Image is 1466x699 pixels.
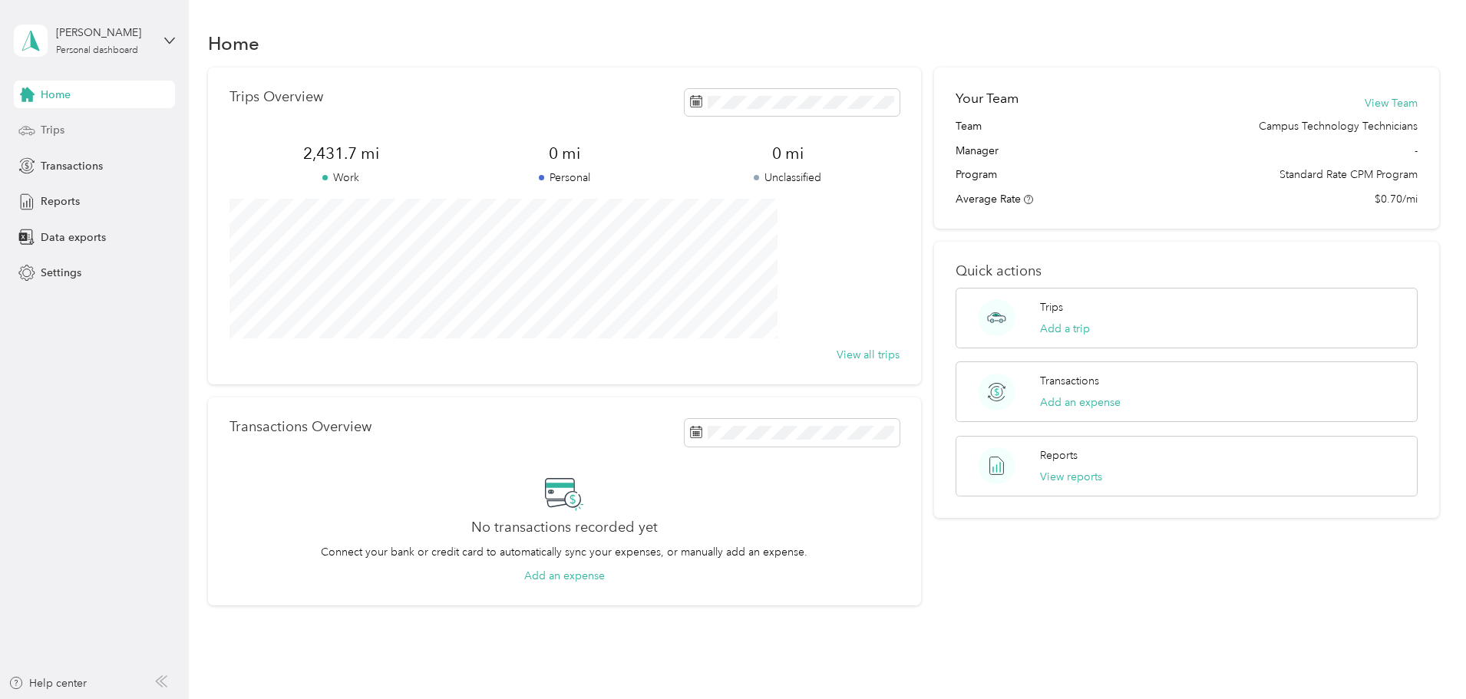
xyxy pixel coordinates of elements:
button: View Team [1365,95,1418,111]
p: Transactions [1040,373,1099,389]
h2: Your Team [956,89,1019,108]
h1: Home [208,35,259,51]
button: Add a trip [1040,321,1090,337]
p: Transactions Overview [229,419,371,435]
span: Reports [41,193,80,209]
button: View reports [1040,469,1102,485]
span: Settings [41,265,81,281]
span: Program [956,167,997,183]
button: Add an expense [1040,394,1121,410]
span: 0 mi [676,143,900,164]
span: Campus Technology Technicians [1259,118,1418,134]
button: Help center [8,675,87,691]
p: Reports [1040,447,1078,463]
p: Quick actions [956,263,1418,279]
p: Trips [1040,299,1063,315]
h2: No transactions recorded yet [471,519,658,536]
div: [PERSON_NAME] [56,25,152,41]
button: Add an expense [524,568,605,584]
span: Standard Rate CPM Program [1279,167,1418,183]
span: Transactions [41,158,103,174]
span: - [1415,143,1418,159]
div: Personal dashboard [56,46,138,55]
p: Unclassified [676,170,900,186]
span: Home [41,87,71,103]
button: View all trips [837,347,900,363]
span: $0.70/mi [1375,191,1418,207]
span: Data exports [41,229,106,246]
p: Personal [453,170,676,186]
span: Team [956,118,982,134]
span: Manager [956,143,999,159]
p: Connect your bank or credit card to automatically sync your expenses, or manually add an expense. [321,544,807,560]
p: Trips Overview [229,89,323,105]
span: Trips [41,122,64,138]
iframe: Everlance-gr Chat Button Frame [1380,613,1466,699]
span: Average Rate [956,193,1021,206]
span: 0 mi [453,143,676,164]
span: 2,431.7 mi [229,143,453,164]
p: Work [229,170,453,186]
